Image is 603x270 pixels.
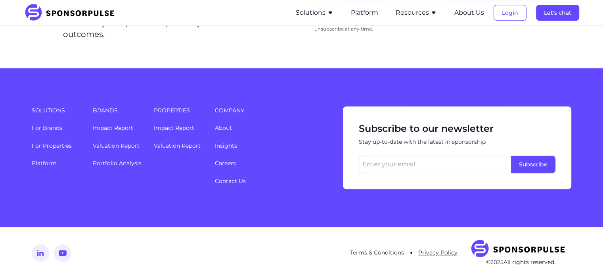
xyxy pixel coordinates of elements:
button: Login [494,5,526,21]
img: YouTube [54,244,71,262]
a: Portfolio Analysis [93,160,142,167]
button: Solutions [296,8,333,17]
img: LinkedIn [32,244,49,262]
a: Login [494,9,526,16]
a: Let's chat [536,9,579,16]
iframe: To enrich screen reader interactions, please activate Accessibility in Grammarly extension settings [563,232,603,270]
button: Subscribe [511,156,555,173]
a: Impact Report [154,124,194,131]
a: About [215,124,232,131]
a: Valuation Report [154,142,201,149]
a: Valuation Report [93,142,140,149]
button: About Us [454,8,484,17]
a: Insights [215,142,237,149]
span: Properties [154,106,205,114]
a: For Brands [32,124,62,131]
span: Company [215,106,327,114]
a: Platform [32,160,57,167]
img: SponsorPulse [470,240,571,258]
img: SponsorPulse [24,4,121,21]
p: © 2025 All rights reserved. [470,258,571,266]
a: Platform [351,9,378,16]
button: Resources [396,8,437,17]
a: Impact Report [93,124,133,131]
a: Terms & Conditions [350,249,404,256]
span: Subscribe to our newsletter [359,122,555,135]
span: Brands [93,106,144,114]
button: Platform [351,8,378,17]
span: Stay up-to-date with the latest in sponsorship [359,138,555,146]
a: About Us [454,9,484,16]
button: Let's chat [536,5,579,21]
a: Careers [215,160,236,167]
a: Contact Us [215,177,246,185]
span: Solutions [32,106,83,114]
input: Enter your email [359,156,511,173]
div: Chat Widget [563,232,603,270]
a: For Properties [32,142,72,149]
a: Privacy Policy [418,249,458,256]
